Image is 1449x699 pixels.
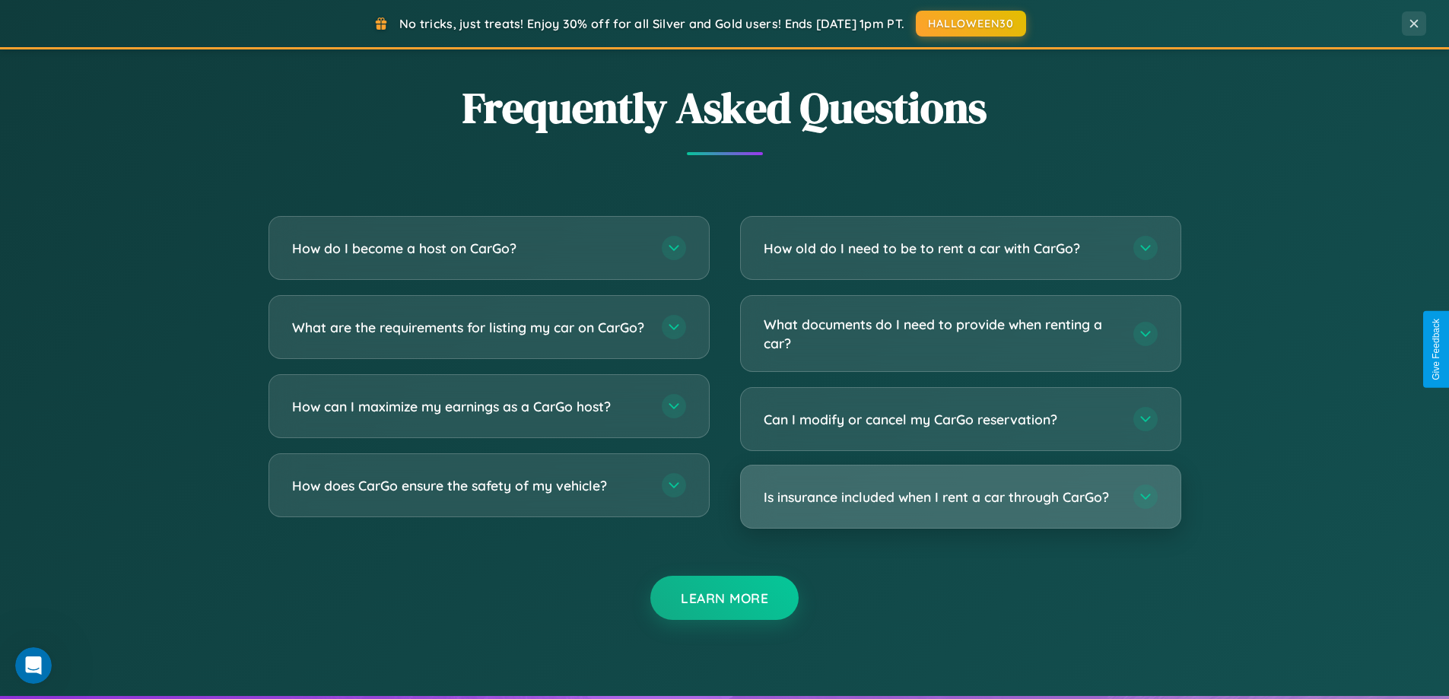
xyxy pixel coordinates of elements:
[1431,319,1441,380] div: Give Feedback
[916,11,1026,37] button: HALLOWEEN30
[650,576,799,620] button: Learn More
[399,16,904,31] span: No tricks, just treats! Enjoy 30% off for all Silver and Gold users! Ends [DATE] 1pm PT.
[269,78,1181,137] h2: Frequently Asked Questions
[292,476,647,495] h3: How does CarGo ensure the safety of my vehicle?
[764,410,1118,429] h3: Can I modify or cancel my CarGo reservation?
[764,315,1118,352] h3: What documents do I need to provide when renting a car?
[292,239,647,258] h3: How do I become a host on CarGo?
[764,488,1118,507] h3: Is insurance included when I rent a car through CarGo?
[292,318,647,337] h3: What are the requirements for listing my car on CarGo?
[292,397,647,416] h3: How can I maximize my earnings as a CarGo host?
[15,647,52,684] iframe: Intercom live chat
[764,239,1118,258] h3: How old do I need to be to rent a car with CarGo?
